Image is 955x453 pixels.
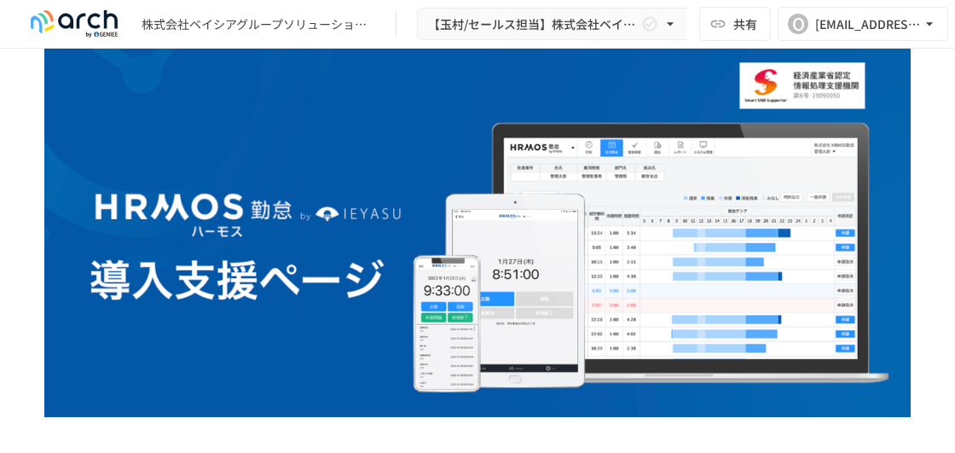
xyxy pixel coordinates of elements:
span: 共有 [733,15,757,33]
button: 共有 [699,7,771,41]
span: 【玉村/セールス担当】株式会社ベイシアグループソリューションズ様_導入支援サポート [428,14,638,35]
div: 株式会社ベイシアグループソリューションズ [142,15,375,33]
img: l0mbyLEhUrASHL3jmzuuxFt4qdie8HDrPVHkIveOjLi [44,6,911,437]
div: [EMAIL_ADDRESS][DOMAIN_NAME] [815,14,921,35]
div: O [788,14,808,34]
img: logo-default@2x-9cf2c760.svg [20,10,128,38]
button: 【玉村/セールス担当】株式会社ベイシアグループソリューションズ様_導入支援サポート [417,8,690,41]
button: O[EMAIL_ADDRESS][DOMAIN_NAME] [778,7,948,41]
